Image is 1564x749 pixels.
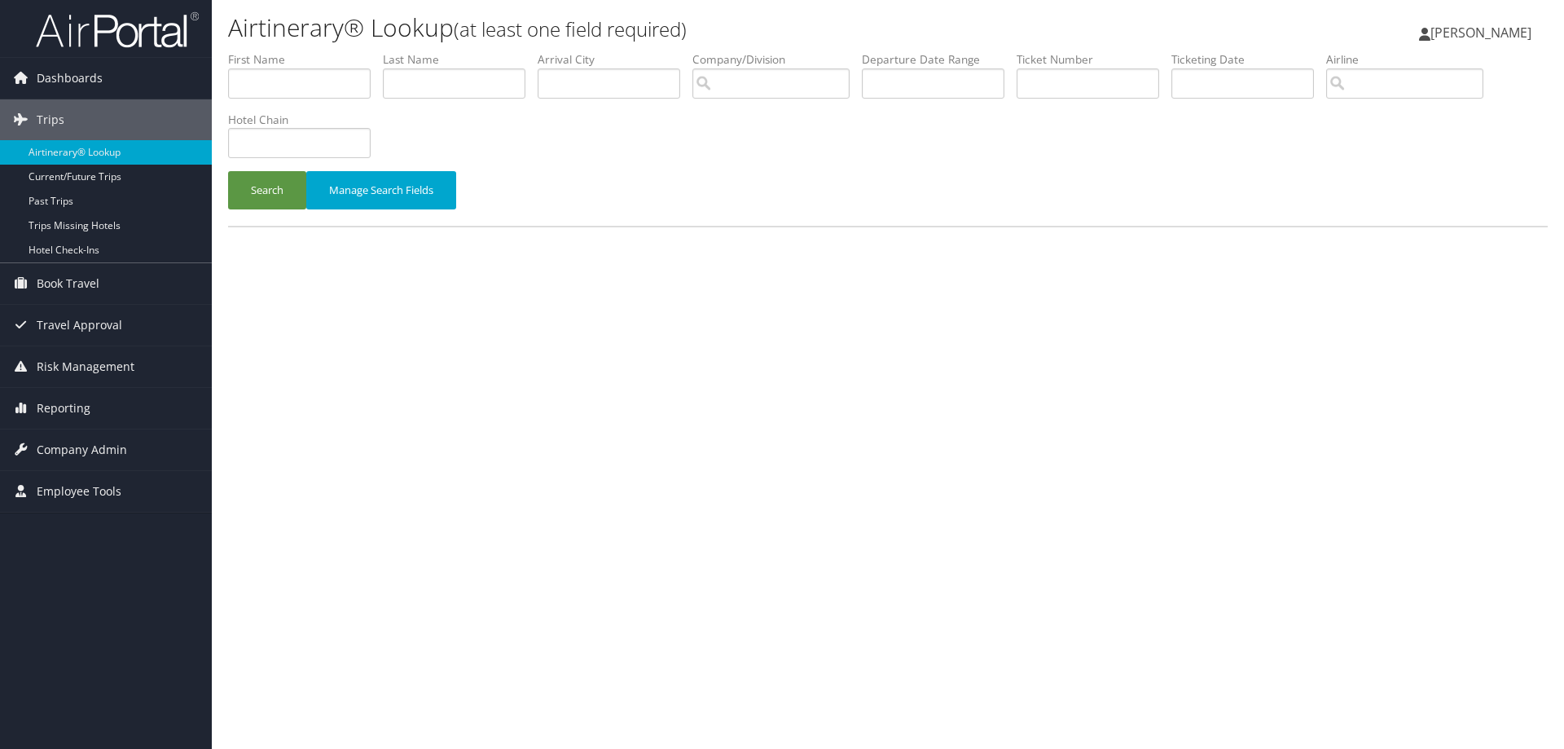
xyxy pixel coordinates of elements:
[37,346,134,387] span: Risk Management
[538,51,692,68] label: Arrival City
[228,11,1108,45] h1: Airtinerary® Lookup
[37,305,122,346] span: Travel Approval
[1017,51,1171,68] label: Ticket Number
[383,51,538,68] label: Last Name
[1419,8,1548,57] a: [PERSON_NAME]
[36,11,199,49] img: airportal-logo.png
[37,58,103,99] span: Dashboards
[306,171,456,209] button: Manage Search Fields
[1171,51,1326,68] label: Ticketing Date
[1430,24,1531,42] span: [PERSON_NAME]
[228,171,306,209] button: Search
[1326,51,1496,68] label: Airline
[37,388,90,429] span: Reporting
[37,471,121,512] span: Employee Tools
[228,51,383,68] label: First Name
[37,263,99,304] span: Book Travel
[862,51,1017,68] label: Departure Date Range
[454,15,687,42] small: (at least one field required)
[228,112,383,128] label: Hotel Chain
[37,99,64,140] span: Trips
[37,430,127,470] span: Company Admin
[692,51,862,68] label: Company/Division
